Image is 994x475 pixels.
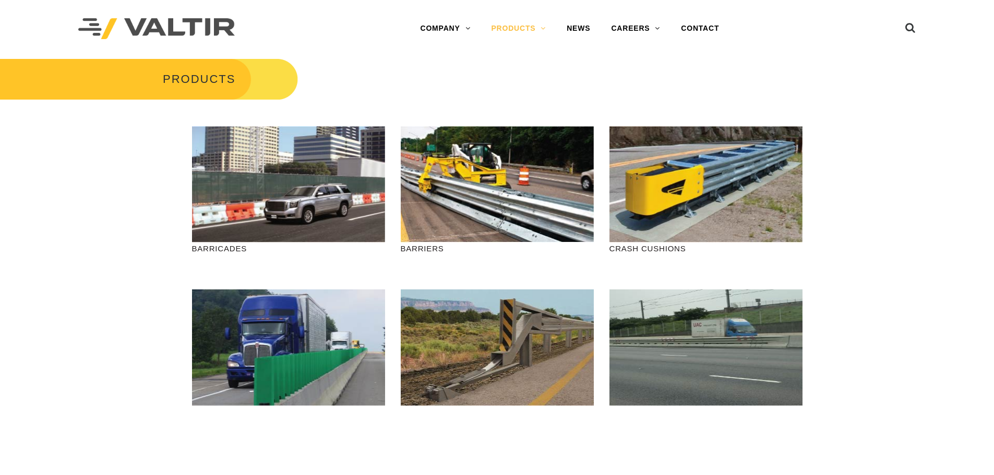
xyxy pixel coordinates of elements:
[556,18,601,39] a: NEWS
[410,18,481,39] a: COMPANY
[601,18,670,39] a: CAREERS
[609,242,803,254] p: CRASH CUSHIONS
[78,18,235,40] img: Valtir
[670,18,729,39] a: CONTACT
[401,242,594,254] p: BARRIERS
[192,242,385,254] p: BARRICADES
[481,18,556,39] a: PRODUCTS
